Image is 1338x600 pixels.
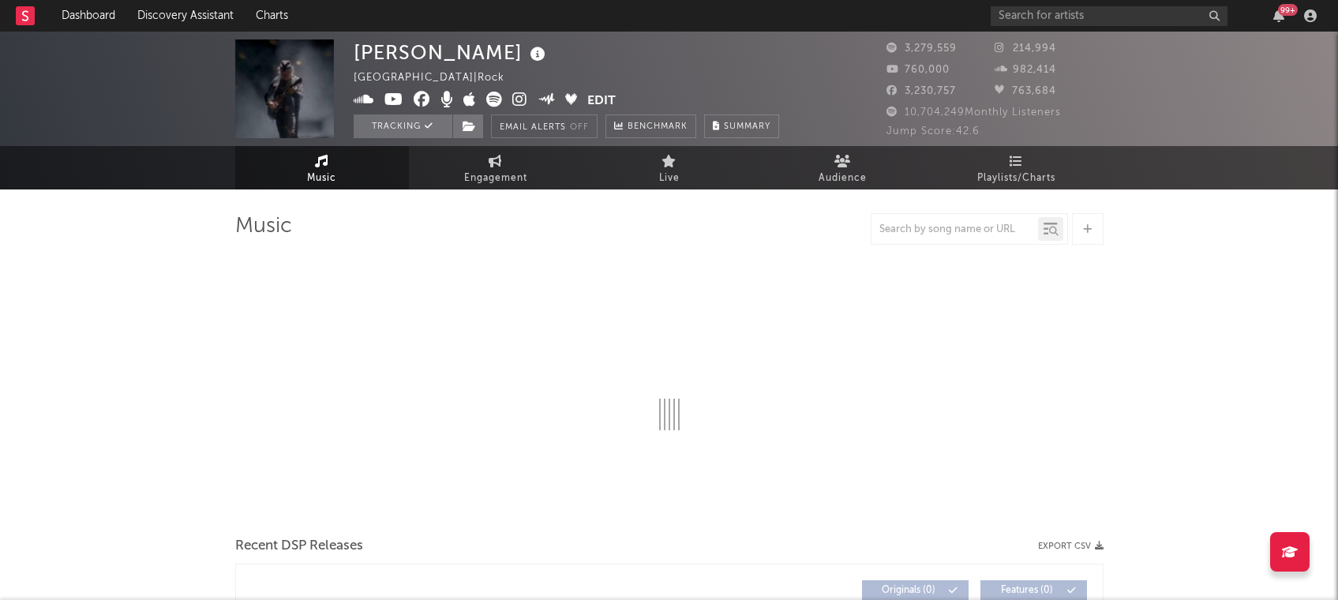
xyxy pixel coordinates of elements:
span: 10,704,249 Monthly Listeners [886,107,1061,118]
em: Off [570,123,589,132]
button: Tracking [354,114,452,138]
a: Benchmark [605,114,696,138]
span: 982,414 [995,65,1056,75]
a: Audience [756,146,930,189]
span: 3,279,559 [886,43,957,54]
button: Summary [704,114,779,138]
span: Features ( 0 ) [991,586,1063,595]
span: Recent DSP Releases [235,537,363,556]
input: Search by song name or URL [871,223,1038,236]
div: [PERSON_NAME] [354,39,549,66]
button: Edit [587,92,616,111]
div: 99 + [1278,4,1298,16]
button: Export CSV [1038,542,1104,551]
button: Email AlertsOff [491,114,598,138]
a: Engagement [409,146,583,189]
span: 214,994 [995,43,1056,54]
span: 3,230,757 [886,86,956,96]
span: Playlists/Charts [977,169,1055,188]
span: Music [307,169,336,188]
span: Jump Score: 42.6 [886,126,980,137]
span: Audience [819,169,867,188]
a: Music [235,146,409,189]
div: [GEOGRAPHIC_DATA] | Rock [354,69,523,88]
input: Search for artists [991,6,1227,26]
span: Engagement [464,169,527,188]
span: Summary [724,122,770,131]
span: Originals ( 0 ) [872,586,945,595]
a: Playlists/Charts [930,146,1104,189]
span: Benchmark [628,118,688,137]
span: Live [659,169,680,188]
span: 760,000 [886,65,950,75]
button: 99+ [1273,9,1284,22]
span: 763,684 [995,86,1056,96]
a: Live [583,146,756,189]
